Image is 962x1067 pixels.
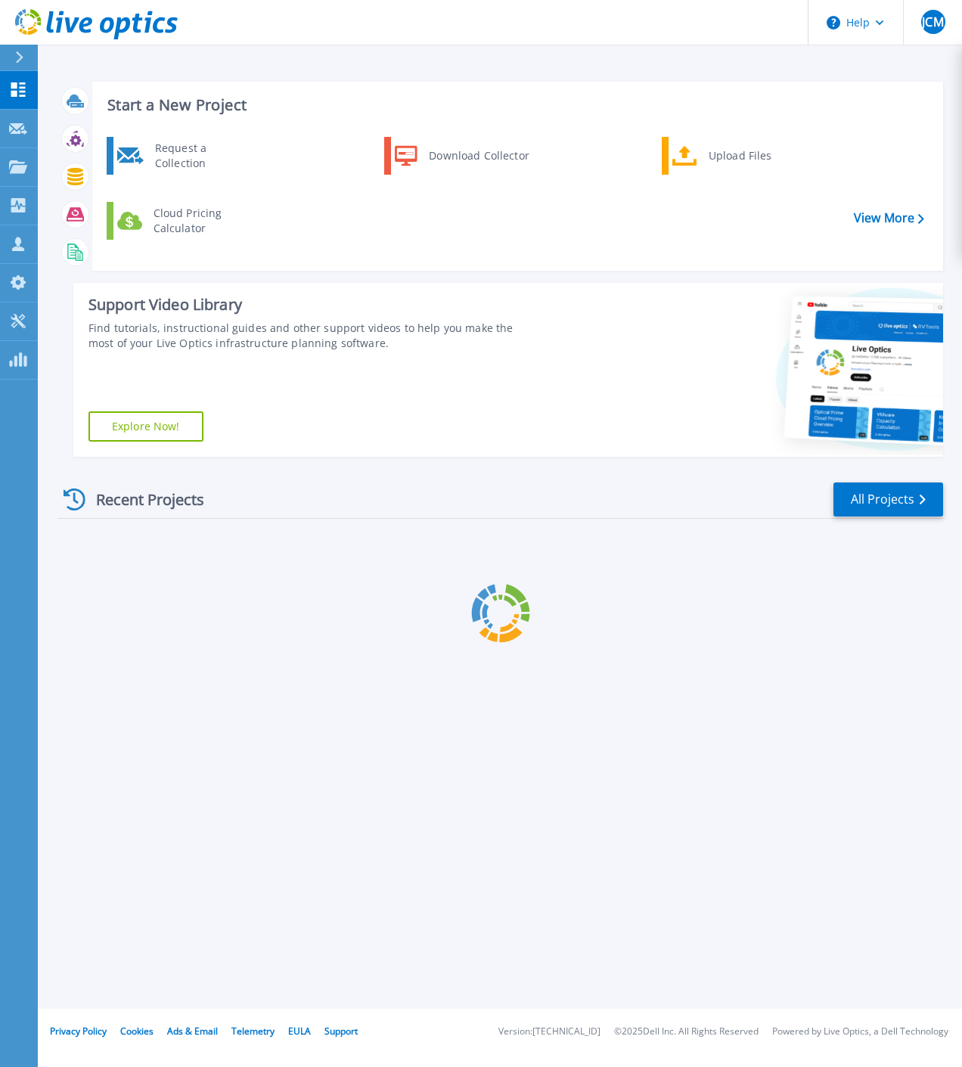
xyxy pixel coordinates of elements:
[50,1025,107,1038] a: Privacy Policy
[107,137,262,175] a: Request a Collection
[384,137,539,175] a: Download Collector
[772,1027,948,1037] li: Powered by Live Optics, a Dell Technology
[58,481,225,518] div: Recent Projects
[421,141,535,171] div: Download Collector
[498,1027,600,1037] li: Version: [TECHNICAL_ID]
[107,97,923,113] h3: Start a New Project
[922,16,943,28] span: JCM
[231,1025,275,1038] a: Telemetry
[662,137,817,175] a: Upload Files
[120,1025,154,1038] a: Cookies
[88,295,541,315] div: Support Video Library
[288,1025,311,1038] a: EULA
[701,141,813,171] div: Upload Files
[146,206,258,236] div: Cloud Pricing Calculator
[147,141,258,171] div: Request a Collection
[324,1025,358,1038] a: Support
[614,1027,759,1037] li: © 2025 Dell Inc. All Rights Reserved
[88,411,203,442] a: Explore Now!
[167,1025,218,1038] a: Ads & Email
[854,211,924,225] a: View More
[833,482,943,516] a: All Projects
[107,202,262,240] a: Cloud Pricing Calculator
[88,321,541,351] div: Find tutorials, instructional guides and other support videos to help you make the most of your L...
